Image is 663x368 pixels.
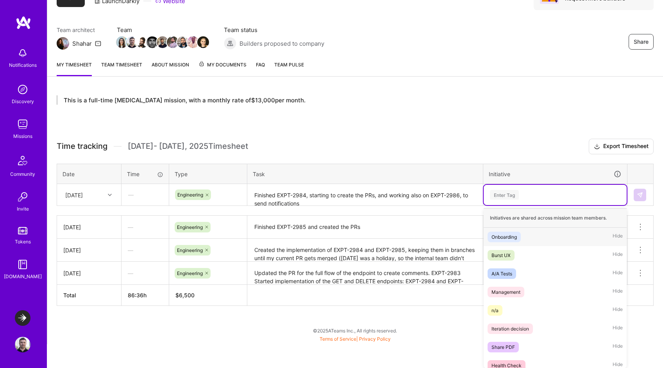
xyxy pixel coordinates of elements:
[187,36,199,48] img: Team Member Avatar
[122,217,169,238] div: —
[168,36,178,49] a: Team Member Avatar
[613,268,623,279] span: Hide
[490,189,519,201] div: Enter Tag
[47,321,663,340] div: © 2025 ATeams Inc., All rights reserved.
[177,270,203,276] span: Engineering
[613,305,623,316] span: Hide
[613,250,623,261] span: Hide
[122,240,169,261] div: —
[15,45,30,61] img: bell
[169,285,247,306] th: $6,500
[152,61,189,76] a: About Mission
[16,16,31,30] img: logo
[491,325,529,333] div: Iteration decision
[491,251,511,259] div: Burst UX
[198,61,247,69] span: My Documents
[197,36,209,48] img: Team Member Avatar
[15,257,30,272] img: guide book
[13,151,32,170] img: Community
[4,272,42,280] div: [DOMAIN_NAME]
[248,263,482,284] textarea: Updated the PR for the full flow of the endpoint to create comments. EXPT-2983 Started implementa...
[122,184,168,205] div: —
[178,36,188,49] a: Team Member Avatar
[248,185,482,205] textarea: Finished EXPT-2984, starting to create the PRs, and working also on EXPT-2986, to send notifications
[274,61,304,76] a: Team Pulse
[95,40,101,46] i: icon Mail
[122,263,169,284] div: —
[157,36,168,49] a: Team Member Avatar
[15,116,30,132] img: teamwork
[147,36,157,49] a: Team Member Avatar
[136,36,148,48] img: Team Member Avatar
[117,36,127,49] a: Team Member Avatar
[320,336,356,342] a: Terms of Service
[15,189,30,205] img: Invite
[9,61,37,69] div: Notifications
[239,39,324,48] span: Builders proposed to company
[101,61,142,76] a: Team timesheet
[15,82,30,97] img: discovery
[177,192,203,198] span: Engineering
[177,36,189,48] img: Team Member Avatar
[10,170,35,178] div: Community
[637,192,643,198] img: Submit
[17,205,29,213] div: Invite
[248,239,482,261] textarea: Created the implementation of EXPT-2984 and EXPT-2985, keeping them in branches until my current ...
[15,337,30,352] img: User Avatar
[15,238,31,246] div: Tokens
[629,34,654,50] button: Share
[634,38,649,46] span: Share
[613,323,623,334] span: Hide
[198,36,208,49] a: Team Member Avatar
[57,164,122,184] th: Date
[167,36,179,48] img: Team Member Avatar
[15,310,30,326] img: LaunchDarkly: Experimentation Delivery Team
[65,191,83,199] div: [DATE]
[72,39,92,48] div: Shahar
[248,216,482,238] textarea: Finished EXPT-2985 and created the PRs
[224,26,324,34] span: Team status
[63,269,115,277] div: [DATE]
[126,36,138,48] img: Team Member Avatar
[274,62,304,68] span: Team Pulse
[57,95,620,105] div: This is a full-time [MEDICAL_DATA] mission, with a monthly rate of $13,000 per month.
[489,170,622,179] div: Initiative
[177,224,203,230] span: Engineering
[188,36,198,49] a: Team Member Avatar
[13,337,32,352] a: User Avatar
[122,285,169,306] th: 86:36h
[613,342,623,352] span: Hide
[169,164,247,184] th: Type
[256,61,265,76] a: FAQ
[57,61,92,76] a: My timesheet
[57,26,101,34] span: Team architect
[63,223,115,231] div: [DATE]
[594,143,600,151] i: icon Download
[137,36,147,49] a: Team Member Avatar
[613,287,623,297] span: Hide
[128,141,248,151] span: [DATE] - [DATE] , 2025 Timesheet
[589,139,654,154] button: Export Timesheet
[57,141,107,151] span: Time tracking
[57,37,69,50] img: Team Architect
[359,336,391,342] a: Privacy Policy
[177,247,203,253] span: Engineering
[127,170,163,178] div: Time
[491,343,515,351] div: Share PDF
[247,164,483,184] th: Task
[320,336,391,342] span: |
[491,270,512,278] div: A/A Tests
[13,310,32,326] a: LaunchDarkly: Experimentation Delivery Team
[147,36,158,48] img: Team Member Avatar
[491,306,499,314] div: n/a
[13,132,32,140] div: Missions
[12,97,34,105] div: Discovery
[57,285,122,306] th: Total
[117,26,208,34] span: Team
[108,193,112,197] i: icon Chevron
[491,288,520,296] div: Management
[63,246,115,254] div: [DATE]
[613,232,623,242] span: Hide
[18,227,27,234] img: tokens
[127,36,137,49] a: Team Member Avatar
